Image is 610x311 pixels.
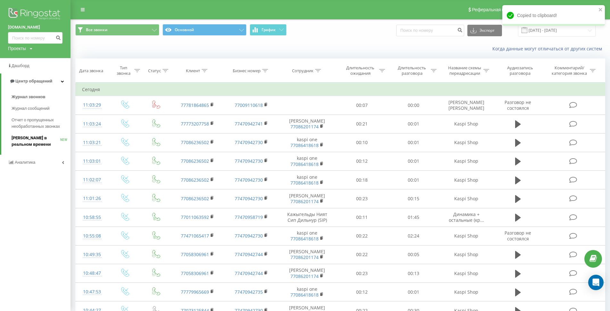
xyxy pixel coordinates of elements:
a: 77058306961 [181,251,209,257]
a: Отчет о пропущенных необработанных звонках [12,114,71,132]
td: 00:12 [336,152,388,170]
div: Аудиозапись разговора [499,65,541,76]
div: Клиент [186,68,200,73]
a: 77086418618 [290,292,319,298]
td: Kaspi Shop [439,264,493,283]
a: Центр обращений [1,73,71,89]
td: 00:10 [336,133,388,152]
td: Kaspi Shop [439,171,493,189]
td: 00:00 [388,96,439,115]
td: 00:05 [388,245,439,264]
a: 77086418618 [290,236,319,242]
td: [PERSON_NAME] [PERSON_NAME] [439,96,493,115]
td: 00:01 [388,283,439,301]
span: Реферальная программа [472,7,524,12]
a: [DOMAIN_NAME] [8,24,63,30]
td: 00:01 [388,171,439,189]
td: 00:01 [388,115,439,133]
a: 77086236502 [181,195,209,202]
a: 77471065417 [181,233,209,239]
span: Динамика + остальные (кр... [449,211,484,223]
td: Kaspi Shop [439,189,493,208]
a: 77470942735 [235,289,263,295]
div: Дата звонка [79,68,103,73]
td: [PERSON_NAME] [278,115,336,133]
button: Экспорт [467,25,502,36]
div: 11:03:01 [82,155,102,168]
td: 00:15 [388,189,439,208]
td: 01:45 [388,208,439,227]
div: 11:03:29 [82,99,102,111]
div: 10:47:53 [82,286,102,298]
div: Длительность разговора [395,65,429,76]
div: Бизнес номер [233,68,261,73]
span: Аналитика [15,160,35,165]
div: 11:01:26 [82,192,102,205]
input: Поиск по номеру [396,25,464,36]
td: kaspi one [278,152,336,170]
button: Все звонки [75,24,159,36]
td: 00:22 [336,227,388,245]
td: Kaspi Shop [439,115,493,133]
div: Сотрудник [292,68,313,73]
a: 77470942741 [235,121,263,127]
a: 77781864865 [181,102,209,108]
a: 77086201174 [290,254,319,260]
span: Отчет о пропущенных необработанных звонках [12,117,67,130]
a: 77086236502 [181,177,209,183]
div: Статус [148,68,161,73]
div: 11:03:24 [82,118,102,130]
td: kaspi one [278,227,336,245]
a: 77470942744 [235,251,263,257]
div: 10:48:47 [82,267,102,280]
td: 00:23 [336,189,388,208]
td: 00:22 [336,245,388,264]
td: Kaspi Shop [439,283,493,301]
a: 77086418618 [290,142,319,148]
div: Название схемы переадресации [447,65,482,76]
td: 00:01 [388,152,439,170]
span: Журнал звонков [12,94,45,100]
div: 11:03:21 [82,136,102,149]
td: Kaspi Shop [439,245,493,264]
span: Центр обращений [15,79,52,83]
td: 00:01 [388,133,439,152]
div: Комментарий/категория звонка [551,65,588,76]
div: 10:49:35 [82,248,102,261]
a: 77009110618 [235,102,263,108]
td: Kaspi Shop [439,133,493,152]
span: Разговор не состоялся [505,99,531,111]
a: 77086201174 [290,198,319,204]
td: 00:13 [388,264,439,283]
div: Тип звонка [114,65,133,76]
td: 00:18 [336,171,388,189]
a: [PERSON_NAME] в реальном времениNEW [12,132,71,150]
div: Copied to clipboard! [502,5,605,26]
td: 00:21 [336,115,388,133]
td: Kaspi Shop [439,152,493,170]
div: Open Intercom Messenger [588,275,604,290]
td: 00:12 [336,283,388,301]
td: 00:07 [336,96,388,115]
a: 77470958719 [235,214,263,220]
a: 77086236502 [181,139,209,145]
a: 77086418618 [290,180,319,186]
div: Длительность ожидания [343,65,378,76]
a: 77470942730 [235,233,263,239]
a: 77779965669 [181,289,209,295]
td: [PERSON_NAME] [278,245,336,264]
a: 77470942730 [235,195,263,202]
td: [PERSON_NAME] [278,264,336,283]
a: 77058306961 [181,270,209,276]
img: Ringostat logo [8,6,63,22]
button: График [250,24,287,36]
a: Журнал звонков [12,91,71,103]
a: 77470942730 [235,139,263,145]
a: 77011063592 [181,214,209,220]
a: Журнал сообщений [12,103,71,114]
div: 10:55:08 [82,230,102,242]
div: 10:58:55 [82,211,102,224]
div: 11:02:07 [82,174,102,186]
button: Основной [163,24,247,36]
td: 00:11 [336,208,388,227]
